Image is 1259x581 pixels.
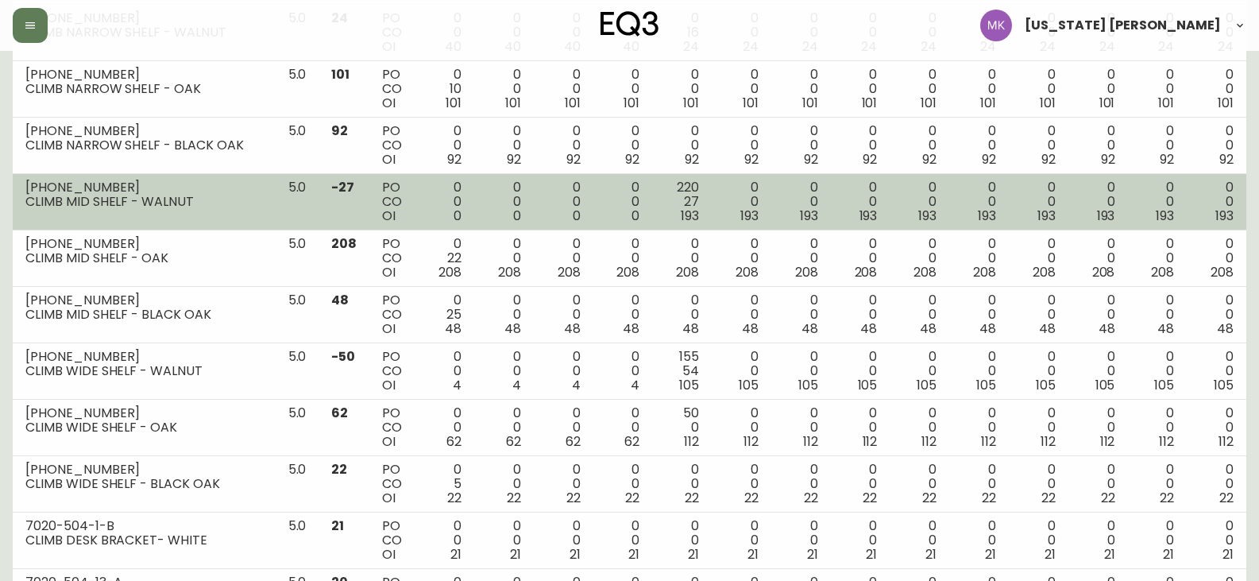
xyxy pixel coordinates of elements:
div: [PHONE_NUMBER] [25,350,263,364]
span: 101 [743,94,759,112]
div: 0 0 [844,237,878,280]
div: 0 0 [1081,237,1115,280]
div: 0 0 [427,519,462,562]
div: 0 0 [606,519,640,562]
div: 0 0 [487,68,521,110]
span: 48 [860,320,877,338]
span: OI [382,263,396,281]
div: 0 0 [1081,350,1115,393]
span: 208 [1151,263,1174,281]
td: 5.0 [276,61,319,118]
div: 0 5 [427,463,462,505]
div: 0 0 [902,519,937,562]
div: 0 0 [1199,463,1234,505]
div: 0 0 [487,237,521,280]
div: 0 0 [902,293,937,336]
div: 0 0 [487,519,521,562]
span: 112 [684,432,699,451]
div: 0 0 [1140,406,1174,449]
span: 48 [920,320,937,338]
span: 208 [1033,263,1056,281]
div: 0 0 [665,237,699,280]
span: 92 [1160,150,1174,168]
div: 0 0 [962,237,996,280]
span: 112 [743,432,759,451]
span: 208 [973,263,996,281]
span: 193 [978,207,996,225]
span: 22 [1101,489,1115,507]
span: 22 [744,489,759,507]
span: 22 [804,489,818,507]
span: 193 [859,207,878,225]
div: PO CO [382,180,402,223]
div: 0 0 [724,519,759,562]
div: 0 0 [962,406,996,449]
div: CLIMB NARROW SHELF - BLACK OAK [25,138,263,153]
div: 0 0 [1021,463,1056,505]
td: 5.0 [276,456,319,513]
div: 0 0 [427,180,462,223]
div: PO CO [382,11,402,54]
td: 5.0 [276,400,319,456]
span: 101 [331,65,350,83]
div: 0 0 [546,463,581,505]
span: 4 [512,376,521,394]
div: 0 0 [1140,237,1174,280]
div: 0 0 [487,180,521,223]
div: 0 0 [1140,350,1174,393]
div: CLIMB WIDE SHELF - BLACK OAK [25,477,263,491]
span: 62 [624,432,639,451]
td: 5.0 [276,287,319,343]
div: 0 0 [1021,124,1056,167]
div: 0 0 [546,293,581,336]
span: 105 [1154,376,1174,394]
span: 92 [982,150,996,168]
div: CLIMB NARROW SHELF - OAK [25,82,263,96]
span: -27 [331,178,354,196]
div: 0 0 [784,350,818,393]
span: 92 [625,150,639,168]
img: logo [601,11,659,37]
div: 0 0 [902,350,937,393]
div: 0 0 [902,237,937,280]
span: 92 [744,150,759,168]
span: 101 [565,94,581,112]
div: [PHONE_NUMBER] [25,124,263,138]
span: 208 [736,263,759,281]
div: PO CO [382,463,402,505]
div: 0 0 [487,350,521,393]
div: 0 0 [844,463,878,505]
span: 101 [1158,94,1174,112]
div: 0 0 [784,237,818,280]
div: 0 0 [962,350,996,393]
span: 48 [682,320,699,338]
span: 208 [331,234,357,253]
div: 0 0 [844,406,878,449]
div: PO CO [382,293,402,336]
div: 0 0 [546,350,581,393]
div: 0 0 [427,350,462,393]
span: 101 [921,94,937,112]
div: 0 0 [784,68,818,110]
div: 0 0 [665,68,699,110]
span: 22 [625,489,639,507]
div: 0 0 [487,463,521,505]
div: 0 0 [724,68,759,110]
span: 193 [681,207,699,225]
span: 62 [566,432,581,451]
div: 0 0 [487,293,521,336]
span: 101 [1218,94,1234,112]
span: 193 [1215,207,1234,225]
div: 0 0 [1199,406,1234,449]
span: 48 [1099,320,1115,338]
span: 208 [913,263,937,281]
div: 0 0 [724,293,759,336]
span: 101 [1099,94,1115,112]
div: 0 0 [902,180,937,223]
div: 0 0 [546,68,581,110]
div: PO CO [382,124,402,167]
div: 0 0 [784,406,818,449]
span: 193 [1037,207,1056,225]
span: OI [382,545,396,564]
div: 0 0 [1199,293,1234,336]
